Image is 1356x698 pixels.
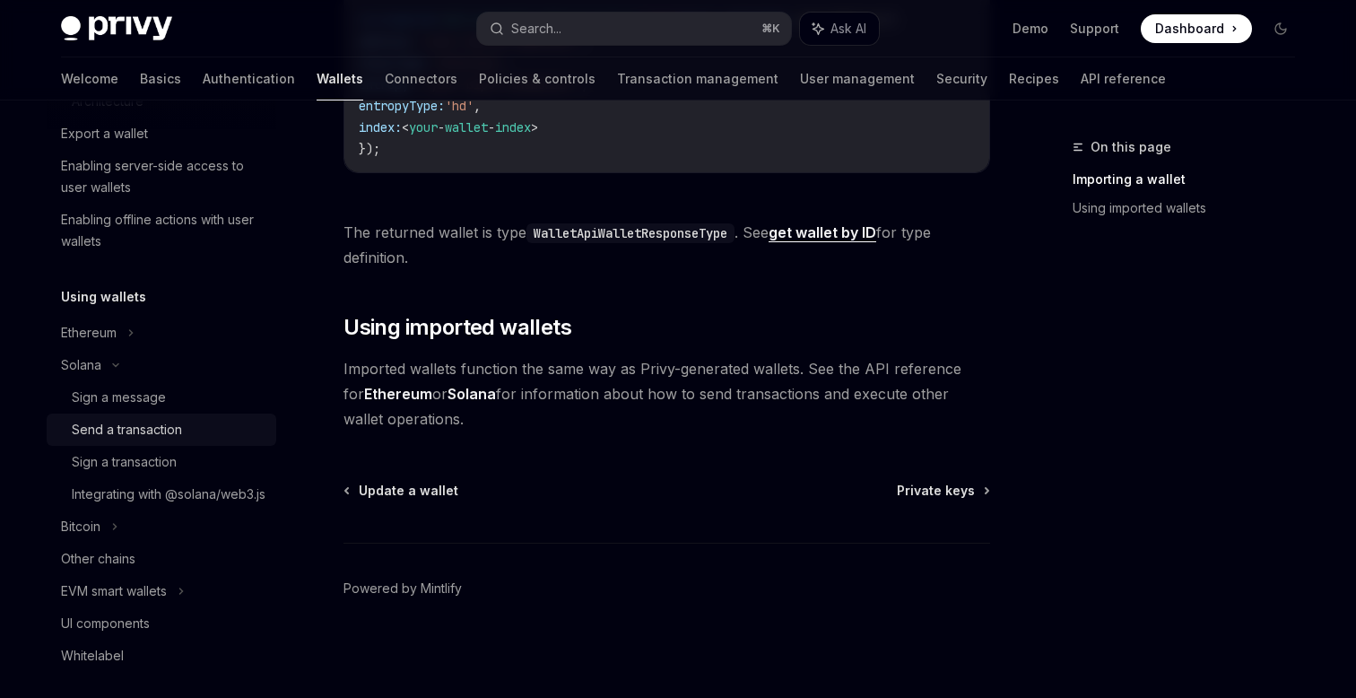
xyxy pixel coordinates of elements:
[317,57,363,100] a: Wallets
[617,57,778,100] a: Transaction management
[897,482,988,500] a: Private keys
[477,13,791,45] button: Search...⌘K
[488,119,495,135] span: -
[343,356,990,432] span: Imported wallets function the same way as Privy-generated wallets. See the API reference for or f...
[47,446,276,478] a: Sign a transaction
[140,57,181,100] a: Basics
[61,155,265,198] div: Enabling server-side access to user wallets
[474,98,481,114] span: ,
[526,223,734,243] code: WalletApiWalletResponseType
[61,613,150,634] div: UI components
[47,204,276,257] a: Enabling offline actions with user wallets
[1070,20,1119,38] a: Support
[359,98,445,114] span: entropyType:
[47,118,276,150] a: Export a wallet
[72,484,265,505] div: Integrating with @solana/web3.js
[800,57,915,100] a: User management
[769,223,876,242] a: get wallet by ID
[72,387,166,408] div: Sign a message
[345,482,458,500] a: Update a wallet
[47,607,276,640] a: UI components
[1141,14,1252,43] a: Dashboard
[61,354,101,376] div: Solana
[800,13,879,45] button: Ask AI
[1073,165,1309,194] a: Importing a wallet
[47,543,276,575] a: Other chains
[343,580,462,598] a: Powered by Mintlify
[445,119,488,135] span: wallet
[61,123,148,144] div: Export a wallet
[830,20,866,38] span: Ask AI
[761,22,780,36] span: ⌘ K
[531,119,538,135] span: >
[409,119,438,135] span: your
[359,119,402,135] span: index:
[61,16,172,41] img: dark logo
[445,98,474,114] span: 'hd'
[72,451,177,473] div: Sign a transaction
[1081,57,1166,100] a: API reference
[203,57,295,100] a: Authentication
[72,419,182,441] div: Send a transaction
[448,385,496,404] a: Solana
[359,141,380,157] span: });
[343,220,990,270] span: The returned wallet is type . See for type definition.
[1155,20,1224,38] span: Dashboard
[61,645,124,667] div: Whitelabel
[1073,194,1309,222] a: Using imported wallets
[511,18,561,39] div: Search...
[47,478,276,510] a: Integrating with @solana/web3.js
[47,640,276,672] a: Whitelabel
[47,414,276,446] a: Send a transaction
[479,57,595,100] a: Policies & controls
[897,482,975,500] span: Private keys
[1009,57,1059,100] a: Recipes
[495,119,531,135] span: index
[61,516,100,537] div: Bitcoin
[402,119,409,135] span: <
[1266,14,1295,43] button: Toggle dark mode
[61,57,118,100] a: Welcome
[385,57,457,100] a: Connectors
[364,385,432,404] a: Ethereum
[61,209,265,252] div: Enabling offline actions with user wallets
[1091,136,1171,158] span: On this page
[343,313,571,342] span: Using imported wallets
[61,286,146,308] h5: Using wallets
[47,381,276,414] a: Sign a message
[438,119,445,135] span: -
[359,482,458,500] span: Update a wallet
[1013,20,1048,38] a: Demo
[936,57,987,100] a: Security
[61,322,117,344] div: Ethereum
[61,580,167,602] div: EVM smart wallets
[47,150,276,204] a: Enabling server-side access to user wallets
[61,548,135,570] div: Other chains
